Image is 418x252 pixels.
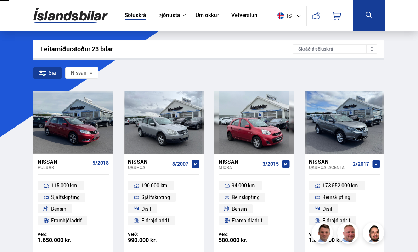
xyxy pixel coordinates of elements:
div: Leitarniðurstöður 23 bílar [40,45,293,53]
span: Fjórhjóladrif [322,216,350,225]
div: 1.890.000 kr. [309,237,380,243]
a: Um okkur [196,12,219,19]
div: Pulsar [38,165,90,170]
span: 173 552 000 km. [322,181,359,190]
img: FbJEzSuNWCJXmdc-.webp [313,223,334,245]
span: Sjálfskipting [51,193,80,201]
span: Dísil [322,205,332,213]
img: G0Ugv5HjCgRt.svg [33,4,108,27]
span: 115 000 km. [51,181,78,190]
span: Framhjóladrif [232,216,262,225]
div: 990.000 kr. [128,237,199,243]
span: Beinskipting [232,193,260,201]
div: Nissan [219,158,260,165]
span: Bensín [51,205,66,213]
img: nhp88E3Fdnt1Opn2.png [364,223,385,245]
span: 94 000 km. [232,181,256,190]
div: Nissan [128,158,169,165]
span: Nissan [71,70,86,76]
div: 580.000 kr. [219,237,290,243]
span: Beinskipting [322,193,350,201]
div: Verð: [128,232,199,237]
span: 190 000 km. [141,181,169,190]
span: Sjálfskipting [141,193,170,201]
div: Verð: [309,232,380,237]
span: Bensín [232,205,247,213]
div: Verð: [38,232,109,237]
div: Qashqai [128,165,169,170]
span: 5/2018 [92,160,109,166]
button: is [275,5,306,26]
span: 2/2017 [353,161,369,167]
div: Qashqai ACENTA [309,165,350,170]
div: Nissan [38,158,90,165]
a: Vefverslun [231,12,258,19]
img: svg+xml;base64,PHN2ZyB4bWxucz0iaHR0cDovL3d3dy53My5vcmcvMjAwMC9zdmciIHdpZHRoPSI1MTIiIGhlaWdodD0iNT... [277,12,284,19]
button: Open LiveChat chat widget [6,3,27,24]
button: Þjónusta [158,12,180,19]
div: Skráð á söluskrá [293,44,377,54]
div: Micra [219,165,260,170]
img: siFngHWaQ9KaOqBr.png [338,223,360,245]
span: 8/2007 [172,161,188,167]
a: Söluskrá [125,12,146,19]
span: Framhjóladrif [51,216,82,225]
span: Dísil [141,205,151,213]
div: 1.650.000 kr. [38,237,109,243]
span: 3/2015 [262,161,279,167]
div: Sía [33,67,62,79]
div: Nissan [309,158,350,165]
span: is [275,12,292,19]
div: Verð: [219,232,290,237]
span: Fjórhjóladrif [141,216,169,225]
